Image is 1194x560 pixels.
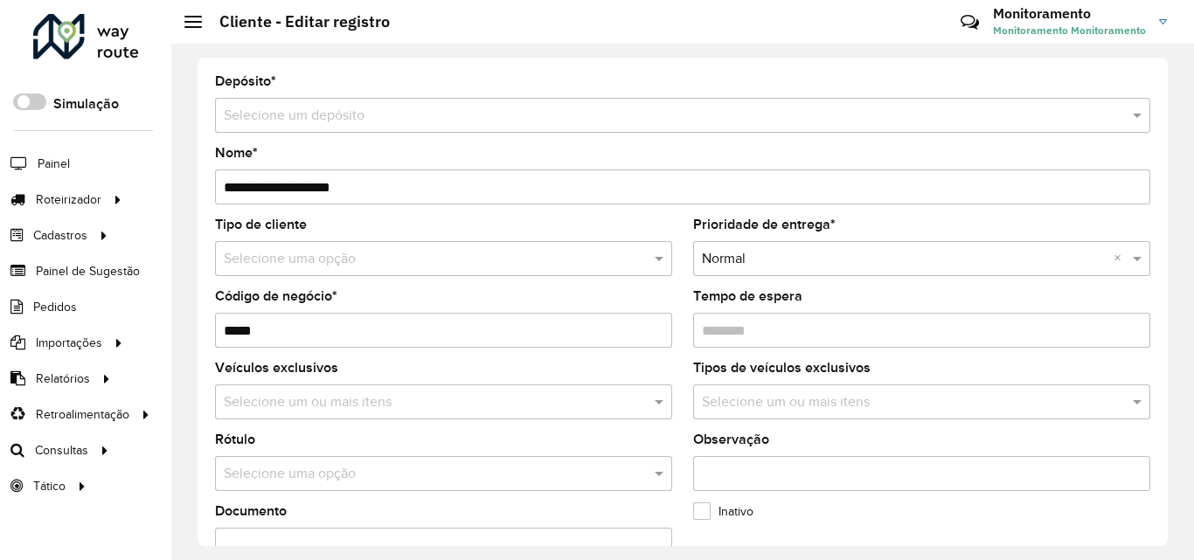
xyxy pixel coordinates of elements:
span: Consultas [35,441,88,460]
label: Rótulo [215,429,255,450]
span: Cadastros [33,226,87,245]
span: Retroalimentação [36,405,129,424]
label: Documento [215,501,287,522]
label: Inativo [693,502,753,521]
label: Veículos exclusivos [215,357,338,378]
span: Clear all [1114,248,1128,269]
span: Roteirizador [36,190,101,209]
span: Monitoramento Monitoramento [993,23,1146,38]
label: Tipos de veículos exclusivos [693,357,871,378]
span: Painel [38,155,70,173]
label: Código de negócio [215,286,337,307]
label: Prioridade de entrega [693,214,836,235]
label: Tipo de cliente [215,214,307,235]
label: Nome [215,142,258,163]
span: Pedidos [33,298,77,316]
a: Contato Rápido [951,3,989,41]
span: Relatórios [36,370,90,388]
span: Tático [33,477,66,495]
label: Depósito [215,71,276,92]
label: Tempo de espera [693,286,802,307]
label: Simulação [53,93,119,114]
span: Importações [36,334,102,352]
h2: Cliente - Editar registro [202,12,390,31]
label: Observação [693,429,769,450]
h3: Monitoramento [993,5,1146,22]
span: Painel de Sugestão [36,262,140,280]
